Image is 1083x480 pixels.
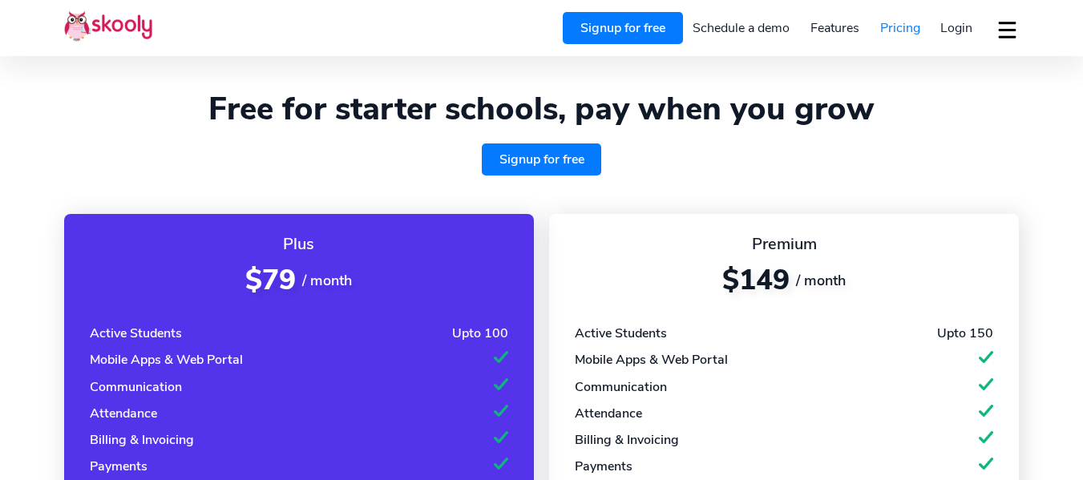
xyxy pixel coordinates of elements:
[90,325,182,342] div: Active Students
[722,261,790,299] span: $149
[90,233,508,255] div: Plus
[90,378,182,396] div: Communication
[90,431,194,449] div: Billing & Invoicing
[870,15,931,41] a: Pricing
[683,15,801,41] a: Schedule a demo
[575,325,667,342] div: Active Students
[302,271,352,290] span: / month
[940,19,972,37] span: Login
[996,11,1019,48] button: dropdown menu
[563,12,683,44] a: Signup for free
[796,271,846,290] span: / month
[245,261,296,299] span: $79
[575,378,667,396] div: Communication
[575,351,728,369] div: Mobile Apps & Web Portal
[90,405,157,422] div: Attendance
[452,325,508,342] div: Upto 100
[930,15,983,41] a: Login
[880,19,920,37] span: Pricing
[575,233,993,255] div: Premium
[800,15,870,41] a: Features
[482,143,602,175] a: Signup for free
[64,90,1019,128] h1: Free for starter schools, pay when you grow
[90,351,243,369] div: Mobile Apps & Web Portal
[937,325,993,342] div: Upto 150
[64,10,152,42] img: Skooly
[575,405,642,422] div: Attendance
[90,458,147,475] div: Payments
[575,458,632,475] div: Payments
[575,431,679,449] div: Billing & Invoicing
